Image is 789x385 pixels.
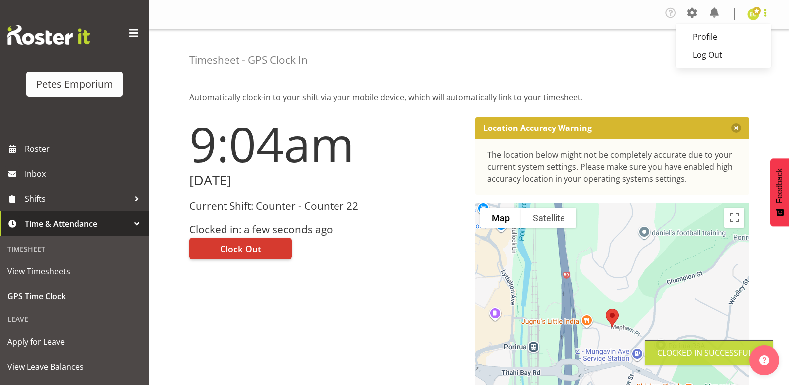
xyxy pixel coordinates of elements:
span: Inbox [25,166,144,181]
a: Apply for Leave [2,329,147,354]
a: Profile [676,28,771,46]
div: Leave [2,309,147,329]
a: Log Out [676,46,771,64]
p: Location Accuracy Warning [483,123,592,133]
h1: 9:04am [189,117,463,171]
img: Rosterit website logo [7,25,90,45]
span: View Timesheets [7,264,142,279]
button: Toggle fullscreen view [724,208,744,228]
button: Close message [731,123,741,133]
h2: [DATE] [189,173,463,188]
span: Apply for Leave [7,334,142,349]
a: View Timesheets [2,259,147,284]
span: Time & Attendance [25,216,129,231]
div: Timesheet [2,239,147,259]
h4: Timesheet - GPS Clock In [189,54,308,66]
button: Show street map [480,208,521,228]
div: Petes Emporium [36,77,113,92]
img: emma-croft7499.jpg [747,8,759,20]
span: Clock Out [220,242,261,255]
span: GPS Time Clock [7,289,142,304]
div: Clocked in Successfully [657,347,761,359]
img: help-xxl-2.png [759,355,769,365]
span: Feedback [775,168,784,203]
h3: Current Shift: Counter - Counter 22 [189,200,463,212]
button: Show satellite imagery [521,208,576,228]
span: Shifts [25,191,129,206]
a: GPS Time Clock [2,284,147,309]
div: The location below might not be completely accurate due to your current system settings. Please m... [487,149,738,185]
h3: Clocked in: a few seconds ago [189,224,463,235]
button: Clock Out [189,238,292,259]
button: Feedback - Show survey [770,158,789,226]
p: Automatically clock-in to your shift via your mobile device, which will automatically link to you... [189,91,749,103]
a: View Leave Balances [2,354,147,379]
span: View Leave Balances [7,359,142,374]
span: Roster [25,141,144,156]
